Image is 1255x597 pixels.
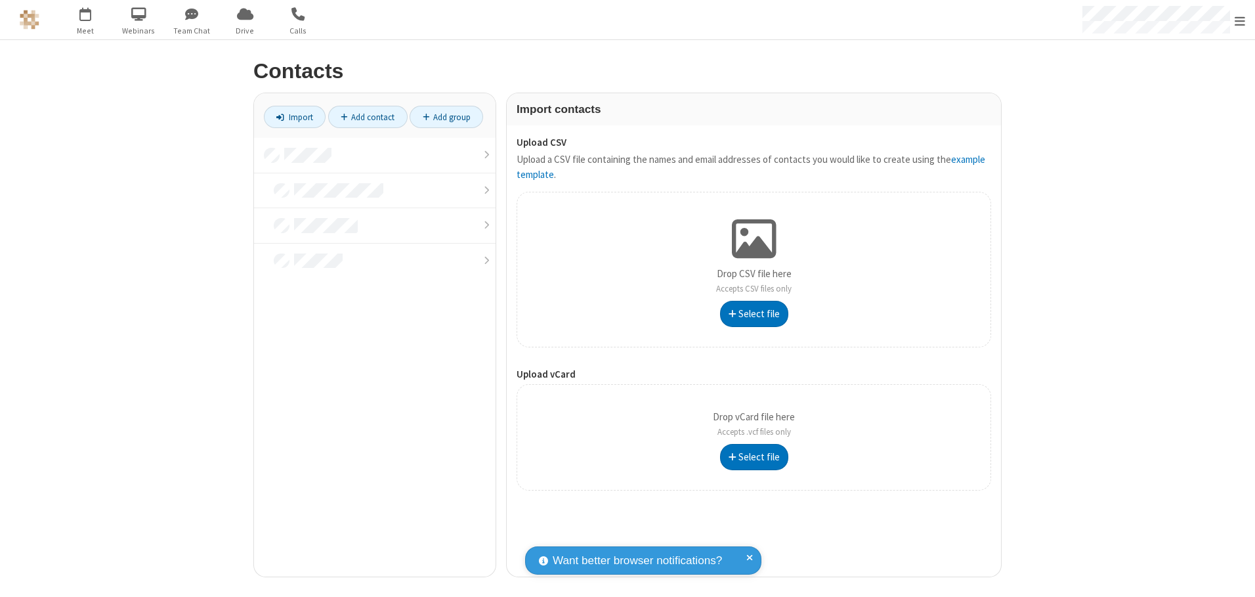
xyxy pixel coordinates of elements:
p: Drop vCard file here [713,410,795,439]
span: Calls [274,25,323,37]
span: Want better browser notifications? [553,552,722,569]
span: Accepts CSV files only [716,283,792,294]
p: Upload a CSV file containing the names and email addresses of contacts you would like to create u... [517,152,991,182]
span: Team Chat [167,25,217,37]
span: Drive [221,25,270,37]
span: Meet [61,25,110,37]
button: Select file [720,301,788,327]
a: Add group [410,106,483,128]
p: Drop CSV file here [716,267,792,296]
label: Upload CSV [517,135,991,150]
h3: Import contacts [517,103,991,116]
a: example template [517,153,985,181]
label: Upload vCard [517,367,991,382]
a: Import [264,106,326,128]
span: Accepts .vcf files only [717,426,791,437]
span: Webinars [114,25,163,37]
img: QA Selenium DO NOT DELETE OR CHANGE [20,10,39,30]
button: Select file [720,444,788,470]
a: Add contact [328,106,408,128]
h2: Contacts [253,60,1002,83]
